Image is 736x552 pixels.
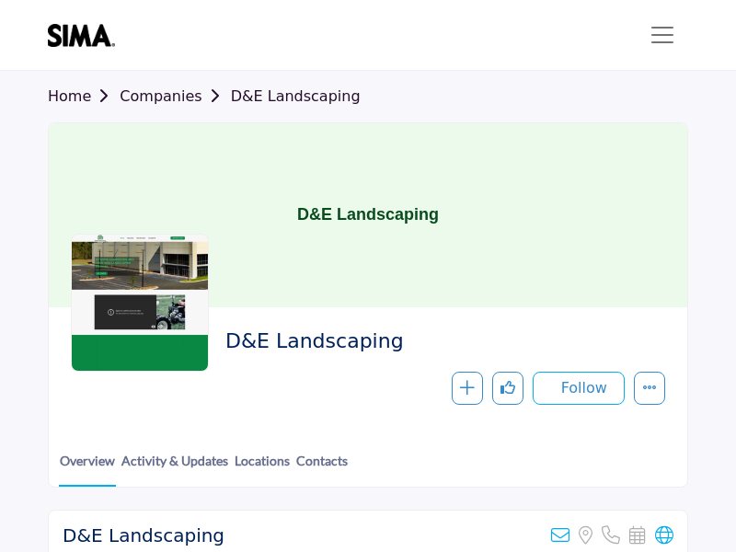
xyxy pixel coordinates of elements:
[295,451,349,485] a: Contacts
[59,451,116,487] a: Overview
[634,372,665,405] button: More details
[120,87,230,105] a: Companies
[48,87,120,105] a: Home
[63,524,224,546] h2: D&E Landscaping
[297,123,439,307] h1: D&E Landscaping
[234,451,291,485] a: Locations
[492,372,523,405] button: Like
[231,87,361,105] a: D&E Landscaping
[48,24,124,47] img: site Logo
[225,329,656,353] h2: D&E Landscaping
[533,372,625,405] button: Follow
[637,17,688,53] button: Toggle navigation
[121,451,229,485] a: Activity & Updates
